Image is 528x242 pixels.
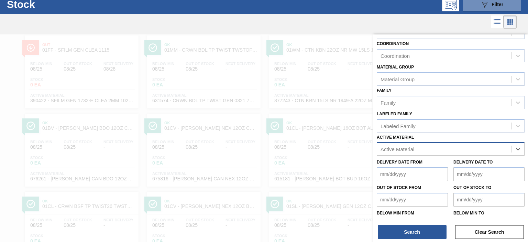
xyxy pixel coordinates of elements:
a: ÍconeOut01SL - SC NLS 12OZ FCSUITCS 24LSBelow Min08/25Out Of Stock08/25Next Delivery-Stock0 EAAct... [386,30,508,108]
a: ÍconeOut01FF - SFILM GEN CLEA 1115Below Min08/25Out Of Stock08/25Next Delivery08/28Stock0 EAActiv... [20,30,142,108]
div: Material Group [381,76,415,82]
label: Delivery Date to [453,160,493,165]
input: mm/dd/yyyy [377,193,448,207]
input: mm/dd/yyyy [453,193,525,207]
label: Below Min from [377,211,414,215]
div: Card Vision [504,15,517,29]
div: Labeled Family [381,123,416,129]
label: Labeled Family [377,112,412,116]
div: Coordination [381,53,410,59]
div: Family [381,99,396,105]
label: Family [377,88,392,93]
label: Out of Stock from [377,185,421,190]
label: Below Min to [453,211,484,215]
label: Delivery Date from [377,160,422,165]
div: Active Material [381,146,414,152]
label: Coordination [377,41,409,46]
span: Filter [492,2,503,7]
div: List Vision [491,15,504,29]
h1: Stock [7,0,106,8]
label: Out of Stock to [453,185,491,190]
input: mm/dd/yyyy [377,167,448,181]
label: Active Material [377,135,414,140]
a: ÍconeOk01MM - CRWN BDL TP TWIST TWSTOFF 3-COLR 26MM COMMON GLASS BOTTLEBelow Min08/25Out Of Stock... [142,30,264,108]
a: ÍconeOk01WM - CTN KBN 22OZ NR MW 15LS 1949-ABelow Min08/25Out Of Stock08/25Next Delivery-Stock0 E... [264,30,386,108]
input: mm/dd/yyyy [453,167,525,181]
label: Material Group [377,65,414,70]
